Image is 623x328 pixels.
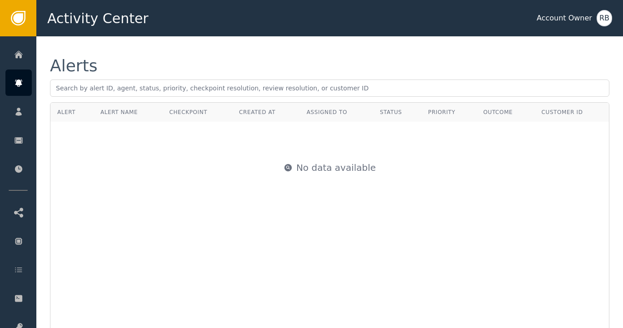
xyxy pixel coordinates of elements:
[50,80,609,97] input: Search by alert ID, agent, status, priority, checkpoint resolution, review resolution, or custome...
[239,108,293,116] div: Created At
[537,13,592,24] div: Account Owner
[307,108,366,116] div: Assigned To
[57,108,87,116] div: Alert
[483,108,528,116] div: Outcome
[50,58,97,74] div: Alerts
[542,108,602,116] div: Customer ID
[597,10,612,26] button: RB
[169,108,225,116] div: Checkpoint
[428,108,469,116] div: Priority
[296,161,376,174] span: No data available
[100,108,156,116] div: Alert Name
[47,8,149,29] span: Activity Center
[380,108,414,116] div: Status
